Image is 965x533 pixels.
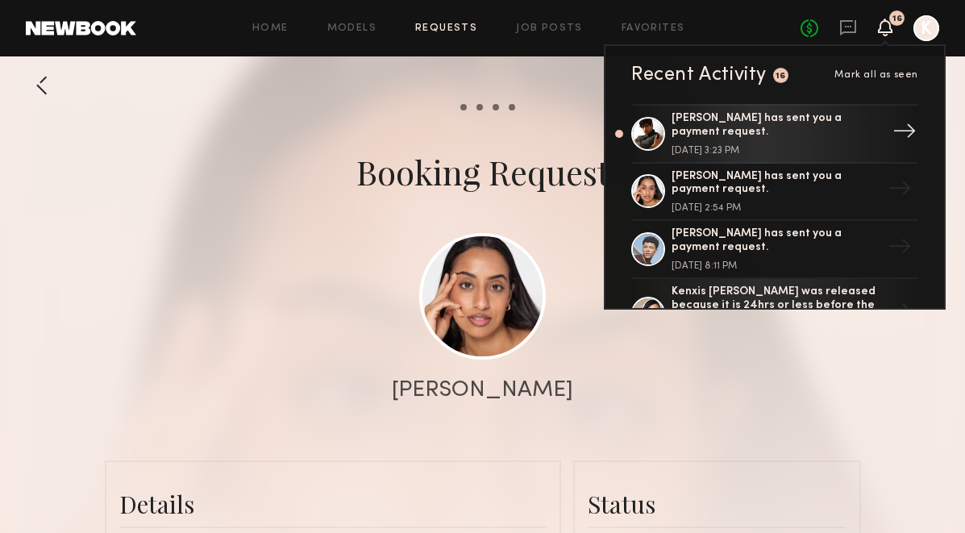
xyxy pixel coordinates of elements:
[392,379,573,402] div: [PERSON_NAME]
[252,23,289,34] a: Home
[892,15,902,23] div: 16
[672,146,881,156] div: [DATE] 3:23 PM
[356,149,609,194] div: Booking Request
[631,221,918,279] a: [PERSON_NAME] has sent you a payment request.[DATE] 8:11 PM→
[881,170,918,212] div: →
[622,23,685,34] a: Favorites
[672,170,881,198] div: [PERSON_NAME] has sent you a payment request.
[834,70,918,80] span: Mark all as seen
[881,293,918,335] div: →
[776,72,786,81] div: 16
[672,261,881,271] div: [DATE] 8:11 PM
[631,279,918,350] a: Kenxis [PERSON_NAME] was released because it is 24hrs or less before the job start time.→
[886,113,923,155] div: →
[672,112,881,139] div: [PERSON_NAME] has sent you a payment request.
[672,203,881,213] div: [DATE] 2:54 PM
[631,164,918,222] a: [PERSON_NAME] has sent you a payment request.[DATE] 2:54 PM→
[672,285,881,326] div: Kenxis [PERSON_NAME] was released because it is 24hrs or less before the job start time.
[881,228,918,270] div: →
[516,23,583,34] a: Job Posts
[913,15,939,41] a: K
[631,65,767,85] div: Recent Activity
[415,23,477,34] a: Requests
[631,104,918,164] a: [PERSON_NAME] has sent you a payment request.[DATE] 3:23 PM→
[119,488,547,520] div: Details
[588,488,846,520] div: Status
[327,23,376,34] a: Models
[672,227,881,255] div: [PERSON_NAME] has sent you a payment request.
